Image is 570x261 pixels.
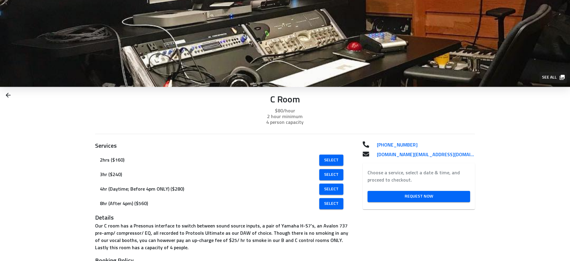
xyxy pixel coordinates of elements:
[95,141,349,150] h3: Services
[324,156,339,164] span: Select
[368,169,470,184] label: Choose a service, select a date & time, and proceed to checkout.
[100,185,320,193] span: 4hr (Daytime; Before 4pm ONLY) ($280)
[319,198,343,209] a: Select
[95,213,349,222] h3: Details
[372,151,475,158] a: [DOMAIN_NAME][EMAIL_ADDRESS][DOMAIN_NAME]
[324,185,339,193] span: Select
[368,191,470,202] a: Request Now
[95,167,349,182] div: 3hr ($240)
[95,113,475,120] p: 2 hour minimum
[540,72,567,83] button: See all
[372,193,465,200] span: Request Now
[100,171,320,178] span: 3hr ($240)
[542,74,564,81] span: See all
[319,169,343,180] a: Select
[95,107,475,114] p: $80/hour
[95,182,349,196] div: 4hr (Daytime; Before 4pm ONLY) ($280)
[372,141,475,149] a: [PHONE_NUMBER]
[95,95,475,106] p: C Room
[324,200,339,208] span: Select
[100,200,320,207] span: 8hr (After 4pm) ($560)
[319,184,343,195] a: Select
[95,153,349,167] div: 2hrs ($160)
[100,156,320,164] span: 2hrs ($160)
[95,222,349,251] p: Our C room has a Presonus interface to switch between sound source inputs, a pair of Yamaha H-S7’...
[319,155,343,166] a: Select
[95,119,475,126] p: 4 person capacity
[324,171,339,179] span: Select
[95,196,349,211] div: 8hr (After 4pm) ($560)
